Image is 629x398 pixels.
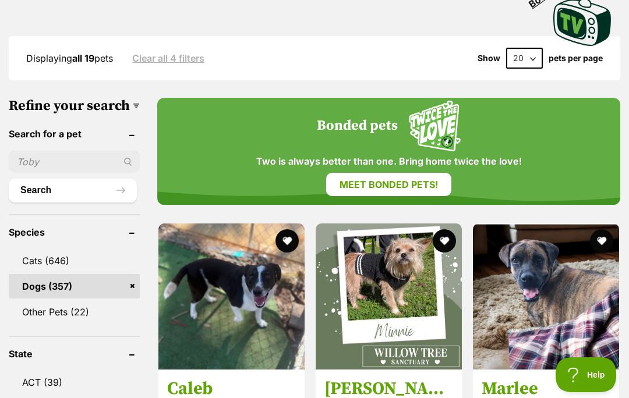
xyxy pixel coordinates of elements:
[409,101,461,151] img: Squiggle
[9,98,140,114] h3: Refine your search
[9,129,140,139] header: Search for a pet
[9,370,140,395] a: ACT (39)
[9,248,140,273] a: Cats (646)
[433,229,456,253] button: favourite
[473,223,619,369] img: Marlee - Boxer x Rhodesian Ridgeback Dog
[316,223,462,369] img: Minnie - Maltese Dog
[26,52,113,64] span: Displaying pets
[132,53,204,63] a: Clear all 4 filters
[9,300,140,324] a: Other Pets (22)
[549,54,603,63] label: pets per page
[275,229,299,253] button: favourite
[9,274,140,298] a: Dogs (357)
[256,156,522,167] span: Two is always better than one. Bring home twice the love!
[317,118,398,134] h4: Bonded pets
[9,227,140,237] header: Species
[590,229,613,253] button: favourite
[72,52,94,64] strong: all 19
[9,151,140,173] input: Toby
[326,173,451,196] a: Meet bonded pets!
[9,349,140,359] header: State
[158,223,305,369] img: Caleb - Fox Terrier (Smooth) x Border Collie Dog
[478,54,500,63] span: Show
[9,179,137,202] button: Search
[556,357,617,392] iframe: Help Scout Beacon - Open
